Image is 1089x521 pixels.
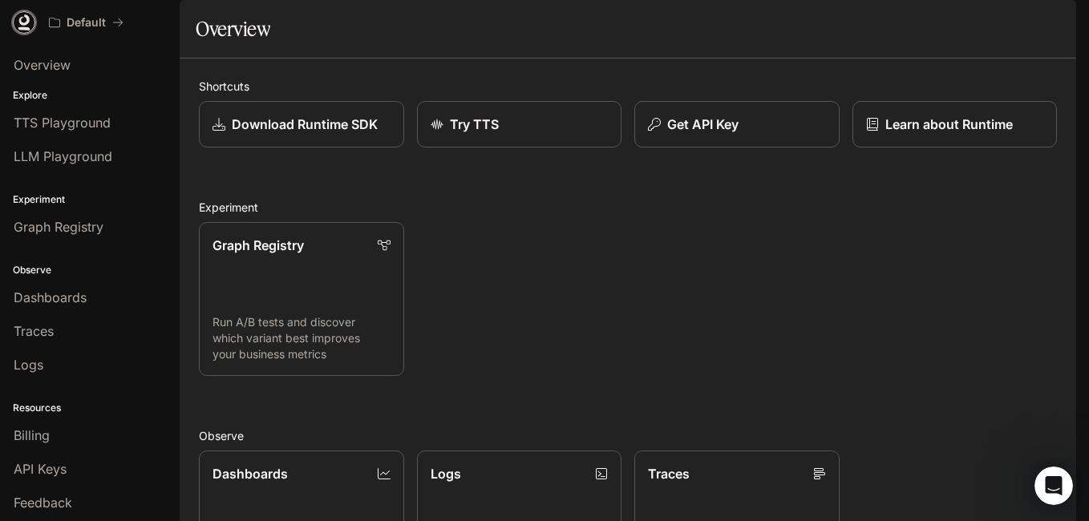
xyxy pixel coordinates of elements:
[431,464,461,483] p: Logs
[885,115,1013,134] p: Learn about Runtime
[213,464,288,483] p: Dashboards
[232,115,378,134] p: Download Runtime SDK
[417,101,622,147] a: Try TTS
[1034,466,1073,505] iframe: Intercom live chat
[634,101,840,147] button: Get API Key
[199,427,1057,444] h2: Observe
[67,16,106,30] p: Default
[213,314,391,362] p: Run A/B tests and discover which variant best improves your business metrics
[199,222,404,376] a: Graph RegistryRun A/B tests and discover which variant best improves your business metrics
[199,199,1057,216] h2: Experiment
[852,101,1058,147] a: Learn about Runtime
[199,101,404,147] a: Download Runtime SDK
[42,6,131,38] button: All workspaces
[199,78,1057,95] h2: Shortcuts
[648,464,690,483] p: Traces
[213,236,304,255] p: Graph Registry
[196,13,270,45] h1: Overview
[450,115,499,134] p: Try TTS
[667,115,739,134] p: Get API Key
